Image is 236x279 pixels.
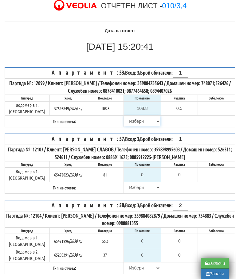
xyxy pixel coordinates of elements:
th: Показание [124,161,161,168]
a: 010/3,4 [162,2,187,10]
th: Разлика [161,95,198,101]
i: Метрологична годност до 2030г. [69,172,82,177]
th: Уред [49,227,87,234]
td: 65295391 [49,248,87,262]
span: Вход: 3 [125,202,139,208]
b: Тип на отчета: [53,118,76,124]
td: 65472023 [49,168,87,182]
td: Водомер в 1.[GEOGRAPHIC_DATA] [5,234,50,248]
div: Партида №: 12104 / Клиент: [PERSON_NAME] / Телефонен номер: 359884082879 / Домашен номер: 734883 ... [5,212,234,227]
i: Метрологична годност до 2030г. [69,238,82,244]
th: Последно [87,227,124,234]
th: / / [5,200,235,211]
i: Метрологична годност до 2026г. [69,106,82,111]
span: 108.3 [101,106,109,111]
span: Брой обитатели: [140,69,188,76]
h3: ОТЧЕТЕН ЛИСТ - [101,2,187,10]
td: Водомер в 1.[GEOGRAPHIC_DATA] [5,101,50,115]
th: / / [5,134,235,145]
th: Забележка [198,95,235,101]
span: 55.5 [102,238,108,244]
button: Заключи [201,258,229,269]
span: Брой обитатели: [140,136,188,142]
td: Водомер в 2.[GEOGRAPHIC_DATA] [5,248,50,262]
th: Последно [87,161,124,168]
span: Апартамент: 58 [52,201,124,208]
span: 81 [103,172,107,177]
td: 65471996 [49,234,87,248]
h2: [DATE] 15:20:41 [5,41,235,52]
th: Забележка [198,161,235,168]
th: Разлика [161,227,198,234]
span: 37 [103,252,107,258]
label: Дата на отчет: [105,28,135,34]
td: 57593849 [49,101,87,115]
span: Апартамент: 53 [52,69,124,76]
b: Тип на отчета: [53,185,76,190]
span: Брой обитатели: [140,202,188,208]
th: Уред [49,161,87,168]
th: / / [5,68,235,79]
button: Запази [201,269,229,279]
span: Вход: 3 [125,69,139,76]
th: Уред [49,95,87,101]
th: Забележка [198,227,235,234]
th: Тип уред [5,161,50,168]
th: Тип уред [5,227,50,234]
div: Партида №: 12099 / Клиент: [PERSON_NAME] / Телефонен номер: 359884235643 / Домашен номер: 748071;... [5,79,234,94]
th: Разлика [161,161,198,168]
th: Показание [124,227,161,234]
i: Метрологична годност до 2030г. [69,252,82,258]
span: Вход: 3 [125,136,139,142]
th: Тип уред [5,95,50,101]
div: Партида №: 12103 / Клиент: [PERSON_NAME] СЛАВОВ / Телефонен номер: 359898995603 / Домашен номер: ... [5,145,234,161]
th: Показание [124,95,161,101]
b: Тип на отчета: [53,265,76,271]
td: Водомер в 1.[GEOGRAPHIC_DATA] [5,168,50,182]
th: Последно [87,95,124,101]
span: Апартамент: 57 [52,135,124,142]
